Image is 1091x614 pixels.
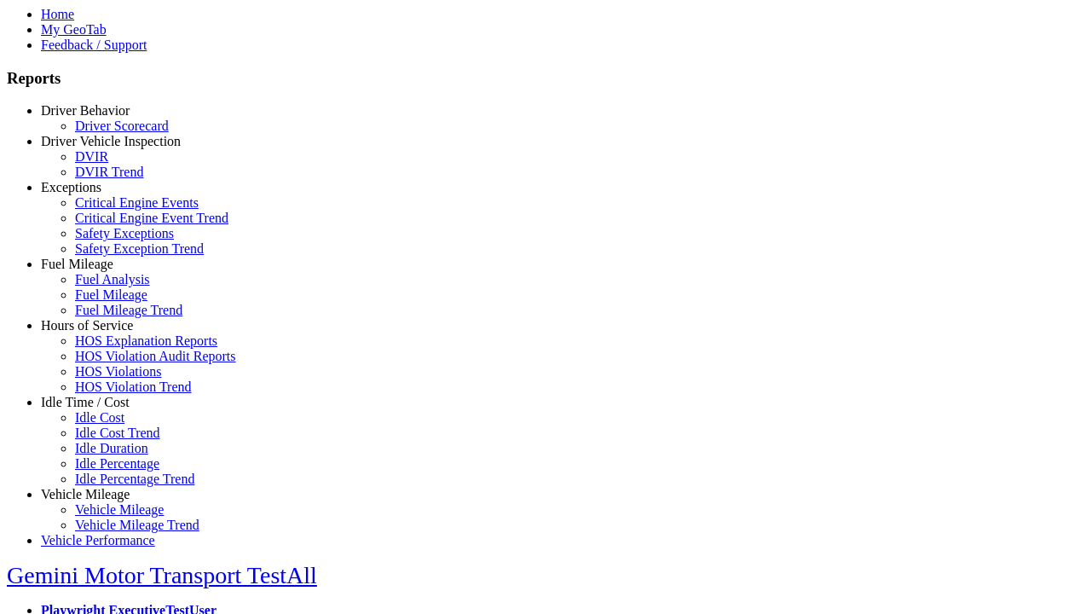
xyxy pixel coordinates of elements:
a: Vehicle Mileage Trend [75,518,199,532]
a: Home [41,7,74,21]
a: DVIR Trend [75,165,143,179]
a: Safety Exception Trend [75,241,204,256]
a: Idle Percentage Trend [75,472,194,486]
a: Driver Scorecard [75,119,169,133]
a: Critical Engine Event Trend [75,211,228,225]
a: Vehicle Mileage [41,487,130,501]
a: Idle Cost Trend [75,426,160,440]
a: Idle Time / Cost [41,395,130,409]
a: Vehicle Mileage [75,502,164,517]
a: Gemini Motor Transport TestAll [7,562,317,588]
a: Hours of Service [41,318,133,333]
a: HOS Violation Audit Reports [75,349,236,363]
a: Driver Vehicle Inspection [41,134,181,148]
a: Idle Duration [75,441,148,455]
a: Vehicle Performance [41,533,155,547]
a: HOS Violations [75,364,161,379]
a: Exceptions [41,180,101,194]
a: Safety Exceptions [75,226,174,240]
a: HOS Violation Trend [75,379,192,394]
a: Fuel Analysis [75,272,150,287]
a: Fuel Mileage [41,257,113,271]
a: DVIR [75,149,108,164]
a: Idle Cost [75,410,124,425]
a: Fuel Mileage Trend [75,303,182,317]
a: Driver Behavior [41,103,130,118]
h3: Reports [7,69,1084,88]
a: Fuel Mileage [75,287,147,302]
a: Idle Percentage [75,456,159,471]
a: Feedback / Support [41,38,147,52]
a: HOS Explanation Reports [75,333,217,348]
a: My GeoTab [41,22,107,37]
a: Critical Engine Events [75,195,199,210]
